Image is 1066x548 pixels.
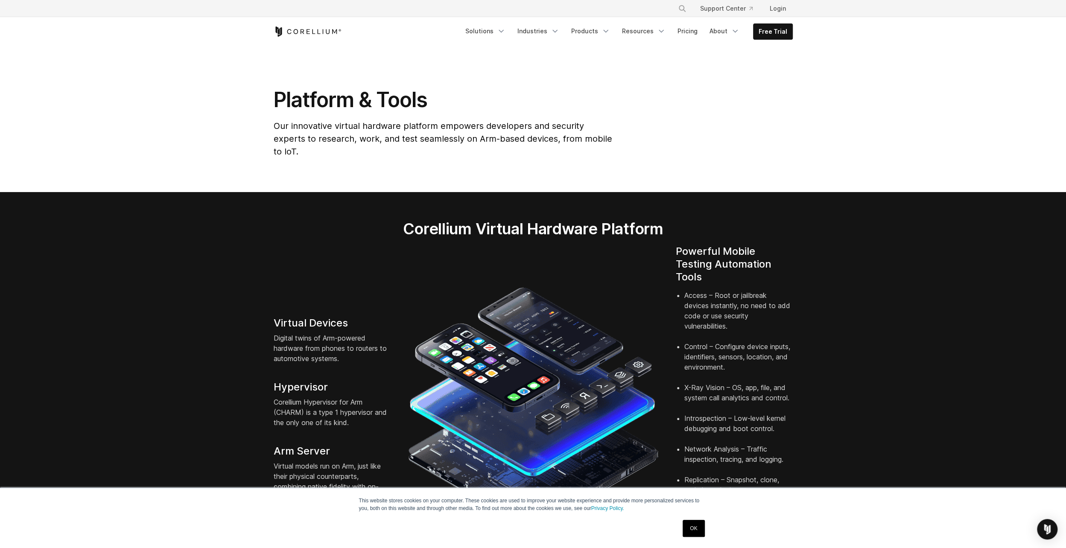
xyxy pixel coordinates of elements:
h4: Hypervisor [274,381,391,394]
li: Control – Configure device inputs, identifiers, sensors, location, and environment. [684,341,793,382]
a: About [704,23,745,39]
button: Search [675,1,690,16]
li: Access – Root or jailbreak devices instantly, no need to add code or use security vulnerabilities. [684,290,793,341]
li: X-Ray Vision – OS, app, file, and system call analytics and control. [684,382,793,413]
p: Virtual models run on Arm, just like their physical counterparts, combining native fidelity with ... [274,461,391,502]
span: Our innovative virtual hardware platform empowers developers and security experts to research, wo... [274,121,612,157]
div: Navigation Menu [668,1,793,16]
a: Support Center [693,1,759,16]
a: Privacy Policy. [591,505,624,511]
a: Products [566,23,615,39]
li: Network Analysis – Traffic inspection, tracing, and logging. [684,444,793,475]
a: Login [763,1,793,16]
div: Open Intercom Messenger [1037,519,1057,539]
img: iPhone and Android virtual machine and testing tools [408,283,659,534]
p: This website stores cookies on your computer. These cookies are used to improve your website expe... [359,497,707,512]
a: Pricing [672,23,703,39]
li: Introspection – Low-level kernel debugging and boot control. [684,413,793,444]
h4: Virtual Devices [274,317,391,329]
a: Solutions [460,23,511,39]
a: OK [683,520,704,537]
a: Free Trial [754,24,792,39]
h4: Arm Server [274,445,391,458]
div: Navigation Menu [460,23,793,40]
a: Industries [512,23,564,39]
a: Resources [617,23,671,39]
li: Replication – Snapshot, clone, and share devices. [684,475,793,505]
h4: Powerful Mobile Testing Automation Tools [676,245,793,283]
h2: Corellium Virtual Hardware Platform [363,219,703,238]
h1: Platform & Tools [274,87,614,113]
p: Corellium Hypervisor for Arm (CHARM) is a type 1 hypervisor and the only one of its kind. [274,397,391,428]
a: Corellium Home [274,26,342,37]
p: Digital twins of Arm-powered hardware from phones to routers to automotive systems. [274,333,391,364]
